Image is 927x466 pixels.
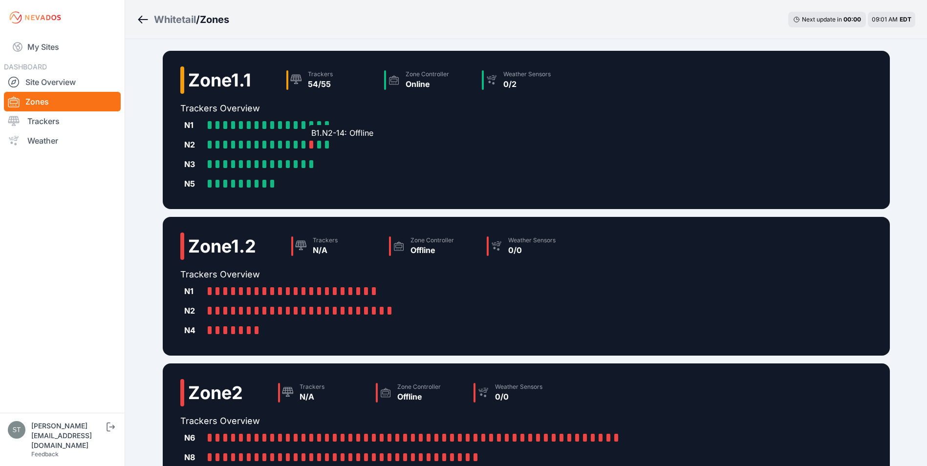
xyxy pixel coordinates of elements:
[31,421,105,450] div: [PERSON_NAME][EMAIL_ADDRESS][DOMAIN_NAME]
[470,379,567,406] a: Weather Sensors0/0
[180,414,626,428] h2: Trackers Overview
[495,383,542,391] div: Weather Sensors
[31,450,59,458] a: Feedback
[287,233,385,260] a: TrackersN/A
[282,66,380,94] a: Trackers54/55
[184,285,204,297] div: N1
[397,383,441,391] div: Zone Controller
[802,16,842,23] span: Next update in
[8,421,25,439] img: steve@nevados.solar
[137,7,229,32] nav: Breadcrumb
[406,70,449,78] div: Zone Controller
[4,72,121,92] a: Site Overview
[483,233,581,260] a: Weather Sensors0/0
[872,16,898,23] span: 09:01 AM
[184,139,204,150] div: N2
[406,78,449,90] div: Online
[184,119,204,131] div: N1
[184,305,204,317] div: N2
[4,111,121,131] a: Trackers
[180,102,576,115] h2: Trackers Overview
[188,236,256,256] h2: Zone 1.2
[843,16,861,23] div: 00 : 00
[478,66,576,94] a: Weather Sensors0/2
[8,10,63,25] img: Nevados
[309,141,317,148] a: B1.N2-14: Offline
[308,78,333,90] div: 54/55
[508,236,556,244] div: Weather Sensors
[397,391,441,402] div: Offline
[184,178,204,190] div: N5
[184,324,204,336] div: N4
[154,13,196,26] a: Whitetail
[184,158,204,170] div: N3
[503,78,551,90] div: 0/2
[4,131,121,150] a: Weather
[300,391,324,402] div: N/A
[900,16,911,23] span: EDT
[274,379,372,406] a: TrackersN/A
[308,70,333,78] div: Trackers
[503,70,551,78] div: Weather Sensors
[200,13,229,26] h3: Zones
[188,70,251,90] h2: Zone 1.1
[184,451,204,463] div: N8
[508,244,556,256] div: 0/0
[313,236,338,244] div: Trackers
[313,244,338,256] div: N/A
[196,13,200,26] span: /
[180,268,581,281] h2: Trackers Overview
[4,63,47,71] span: DASHBOARD
[184,432,204,444] div: N6
[188,383,243,402] h2: Zone 2
[410,236,454,244] div: Zone Controller
[4,92,121,111] a: Zones
[410,244,454,256] div: Offline
[4,35,121,59] a: My Sites
[300,383,324,391] div: Trackers
[495,391,542,402] div: 0/0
